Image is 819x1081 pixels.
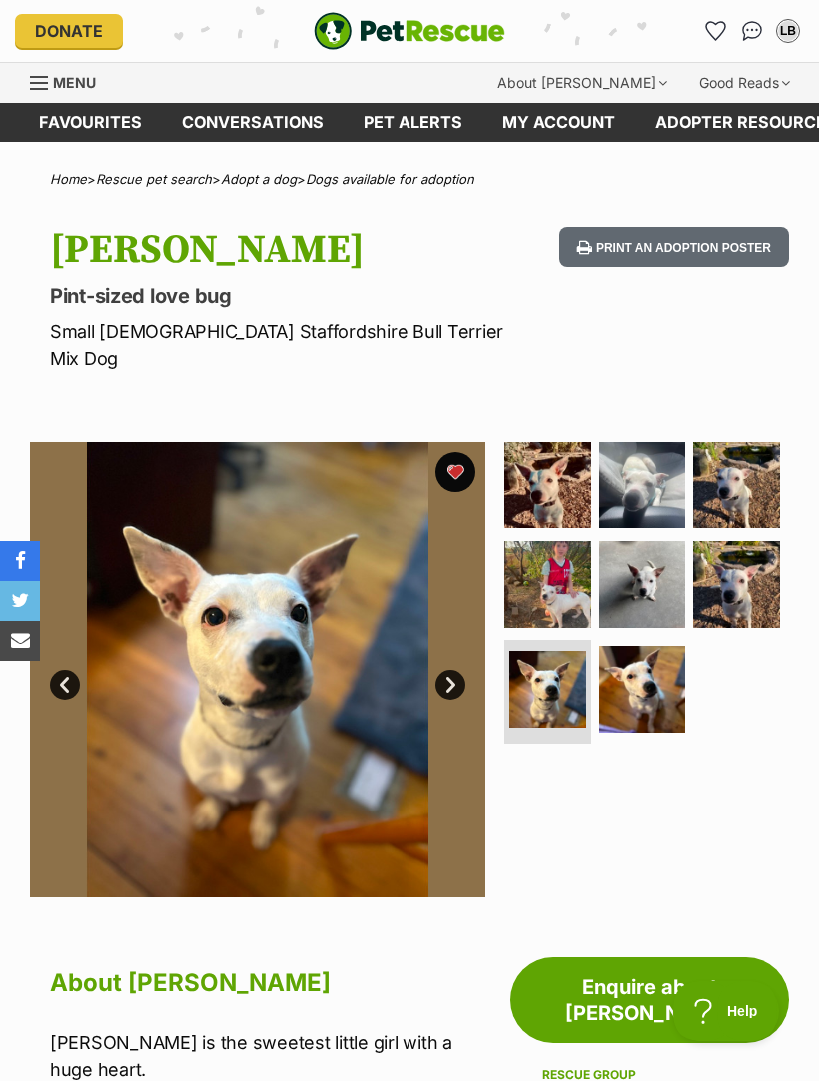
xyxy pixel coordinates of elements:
img: chat-41dd97257d64d25036548639549fe6c8038ab92f7586957e7f3b1b290dea8141.svg [742,21,763,41]
img: Photo of Maggie [693,442,780,529]
a: Rescue pet search [96,171,212,187]
button: favourite [435,452,475,492]
img: logo-e224e6f780fb5917bec1dbf3a21bbac754714ae5b6737aabdf751b685950b380.svg [314,12,505,50]
a: Prev [50,670,80,700]
a: Menu [30,63,110,99]
h2: About [PERSON_NAME] [50,961,485,1005]
div: About [PERSON_NAME] [483,63,681,103]
span: Menu [53,74,96,91]
h1: [PERSON_NAME] [50,227,505,272]
img: Photo of Maggie [504,442,591,529]
a: Favourites [700,15,732,47]
a: My account [482,103,635,142]
img: Photo of Maggie [599,442,686,529]
a: Dogs available for adoption [306,171,474,187]
a: Donate [15,14,123,48]
a: Conversations [736,15,768,47]
img: Photo of Maggie [509,651,586,728]
a: PetRescue [314,12,505,50]
img: Photo of Maggie [599,646,686,733]
a: conversations [162,103,344,142]
button: Print an adoption poster [559,227,789,268]
a: Home [50,171,87,187]
img: Photo of Maggie [30,442,485,897]
div: Good Reads [685,63,804,103]
img: Photo of Maggie [693,541,780,628]
img: Photo of Maggie [599,541,686,628]
ul: Account quick links [700,15,804,47]
p: Pint-sized love bug [50,282,505,310]
a: Adopt a dog [221,171,297,187]
p: Small [DEMOGRAPHIC_DATA] Staffordshire Bull Terrier Mix Dog [50,318,505,372]
a: Pet alerts [344,103,482,142]
a: Next [435,670,465,700]
img: Photo of Maggie [504,541,591,628]
a: Favourites [19,103,162,142]
div: LB [778,21,798,41]
button: My account [772,15,804,47]
a: Enquire about [PERSON_NAME] [510,957,789,1043]
iframe: Help Scout Beacon - Open [673,981,779,1041]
